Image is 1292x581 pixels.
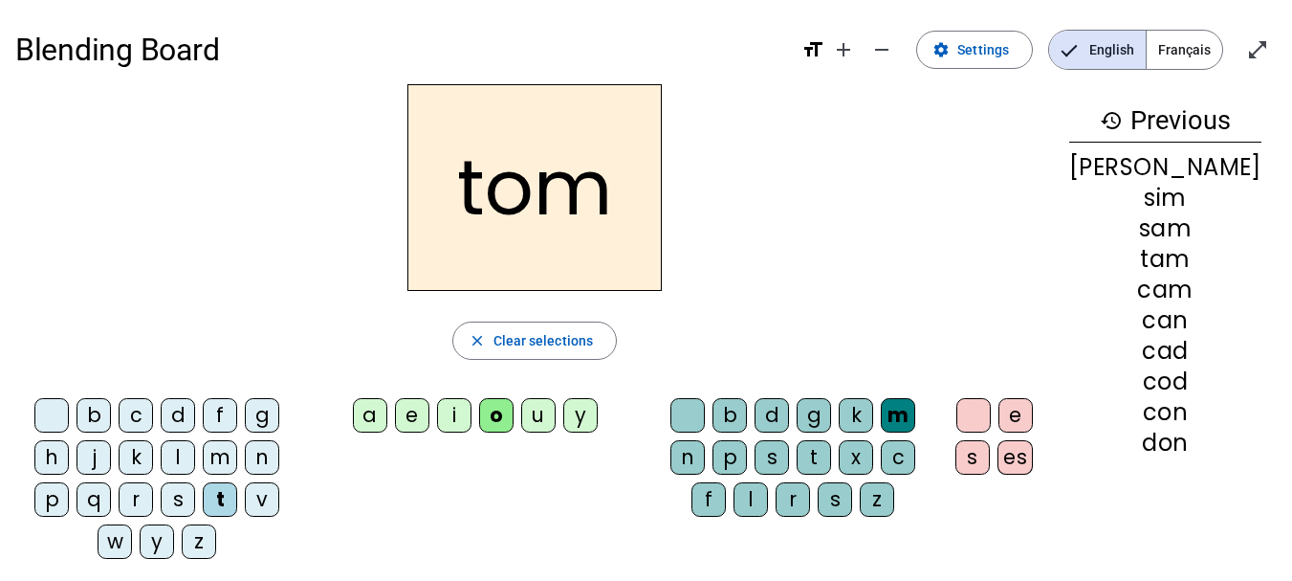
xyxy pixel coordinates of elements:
div: w [98,525,132,559]
div: l [734,482,768,517]
div: y [140,525,174,559]
div: c [119,398,153,433]
div: k [839,398,873,433]
mat-icon: settings [932,41,950,58]
div: b [77,398,111,433]
div: n [245,440,279,475]
div: c [881,440,915,475]
div: j [77,440,111,475]
div: s [955,440,990,475]
button: Increase font size [824,31,863,69]
mat-icon: open_in_full [1246,38,1269,61]
div: es [997,440,1033,475]
div: o [479,398,514,433]
mat-icon: format_size [801,38,824,61]
div: m [881,398,915,433]
div: z [860,482,894,517]
button: Clear selections [452,322,618,360]
div: l [161,440,195,475]
mat-button-toggle-group: Language selection [1048,30,1223,70]
div: v [245,482,279,517]
div: [PERSON_NAME] [1069,156,1261,179]
div: u [521,398,556,433]
div: sim [1069,187,1261,210]
div: z [182,525,216,559]
mat-icon: add [832,38,855,61]
div: i [437,398,471,433]
div: n [670,440,705,475]
span: English [1049,31,1146,69]
span: Français [1147,31,1222,69]
button: Enter full screen [1238,31,1277,69]
div: tam [1069,248,1261,271]
div: q [77,482,111,517]
mat-icon: history [1100,109,1123,132]
div: m [203,440,237,475]
div: y [563,398,598,433]
button: Settings [916,31,1033,69]
span: Settings [957,38,1009,61]
div: s [818,482,852,517]
div: con [1069,401,1261,424]
div: t [203,482,237,517]
div: s [161,482,195,517]
div: t [797,440,831,475]
div: r [776,482,810,517]
div: d [755,398,789,433]
div: s [755,440,789,475]
mat-icon: close [469,332,486,349]
div: h [34,440,69,475]
mat-icon: remove [870,38,893,61]
div: cad [1069,340,1261,363]
span: Clear selections [493,329,594,352]
div: can [1069,309,1261,332]
h2: tom [407,84,662,291]
h1: Blending Board [15,19,786,80]
div: r [119,482,153,517]
div: don [1069,432,1261,455]
div: a [353,398,387,433]
div: e [395,398,429,433]
h3: Previous [1069,100,1261,143]
div: g [797,398,831,433]
div: b [712,398,747,433]
div: g [245,398,279,433]
div: f [691,482,726,517]
div: cod [1069,370,1261,393]
div: x [839,440,873,475]
div: p [34,482,69,517]
div: e [998,398,1033,433]
div: cam [1069,279,1261,302]
div: f [203,398,237,433]
div: p [712,440,747,475]
div: k [119,440,153,475]
div: sam [1069,217,1261,240]
div: d [161,398,195,433]
button: Decrease font size [863,31,901,69]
